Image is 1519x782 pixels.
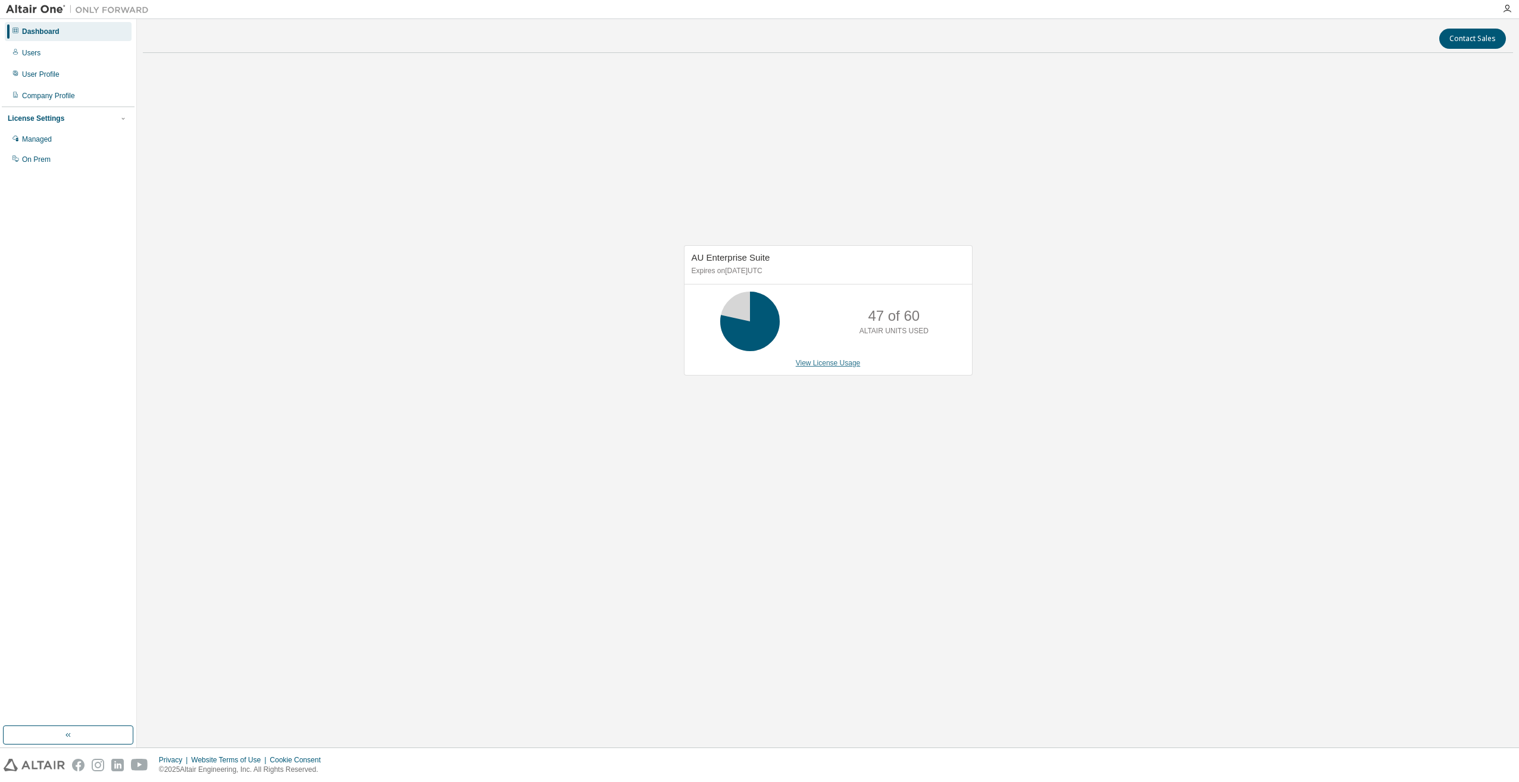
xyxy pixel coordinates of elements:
p: 47 of 60 [868,306,920,326]
span: AU Enterprise Suite [692,252,770,262]
img: linkedin.svg [111,759,124,771]
div: Managed [22,134,52,144]
button: Contact Sales [1439,29,1506,49]
div: Dashboard [22,27,60,36]
div: On Prem [22,155,51,164]
img: facebook.svg [72,759,85,771]
img: altair_logo.svg [4,759,65,771]
p: Expires on [DATE] UTC [692,266,962,276]
img: youtube.svg [131,759,148,771]
div: User Profile [22,70,60,79]
a: View License Usage [796,359,861,367]
img: Altair One [6,4,155,15]
div: Privacy [159,755,191,765]
div: Website Terms of Use [191,755,270,765]
div: Users [22,48,40,58]
div: License Settings [8,114,64,123]
div: Cookie Consent [270,755,327,765]
img: instagram.svg [92,759,104,771]
p: © 2025 Altair Engineering, Inc. All Rights Reserved. [159,765,328,775]
p: ALTAIR UNITS USED [859,326,929,336]
div: Company Profile [22,91,75,101]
